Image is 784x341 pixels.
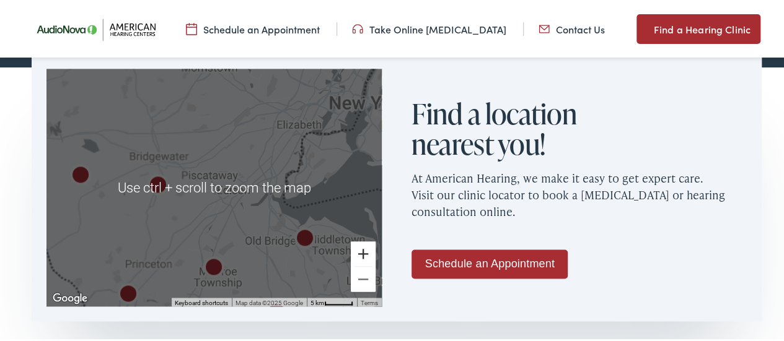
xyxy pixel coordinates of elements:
a: Contact Us [539,20,605,34]
div: AudioNova [73,29,113,69]
span: Map data ©2025 Google [236,298,303,304]
p: At American Hearing, we make it easy to get expert care. Visit our clinic locator to book a [MEDI... [412,158,747,228]
img: utility icon [636,20,648,35]
a: Take Online [MEDICAL_DATA] [352,20,506,34]
div: AudioNova [138,165,178,204]
span: 5 km [311,298,324,304]
div: AudioNova [61,155,100,194]
div: AudioNova [257,291,296,331]
img: utility icon [352,20,363,34]
div: AudioNova [194,247,234,287]
button: Zoom out [351,265,376,290]
div: AudioNova [285,218,325,257]
h2: Find a location nearest you! [412,97,610,158]
a: Schedule an Appointment [186,20,320,34]
button: Keyboard shortcuts [175,297,228,306]
a: Open this area in Google Maps (opens a new window) [50,288,90,304]
a: Schedule an Appointment [412,248,568,277]
a: Find a Hearing Clinic [636,12,760,42]
div: AudioNova [108,274,148,313]
img: Google [50,288,90,304]
a: Terms (opens in new tab) [361,298,378,304]
button: Zoom in [351,240,376,264]
img: utility icon [186,20,197,34]
img: utility icon [539,20,550,34]
button: Map Scale: 5 km per 43 pixels [307,296,357,304]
